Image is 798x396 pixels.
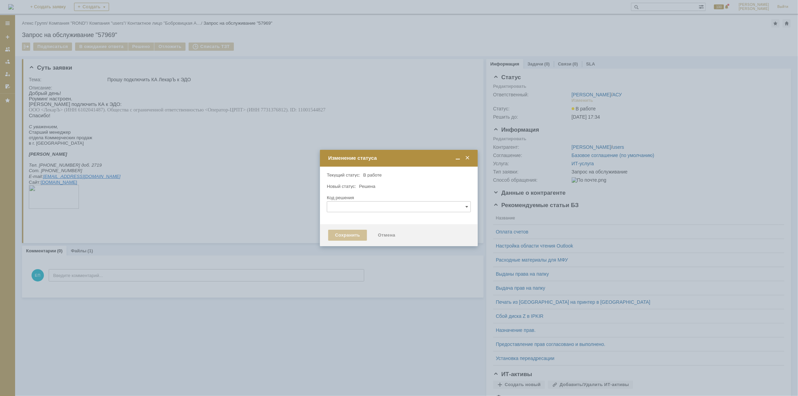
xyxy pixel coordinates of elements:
label: Новый статус: [327,184,356,189]
a: [EMAIL_ADDRESS][DOMAIN_NAME] [14,83,92,88]
div: Изменение статуса [328,155,471,161]
span: Свернуть (Ctrl + M) [454,155,461,161]
a: [DOMAIN_NAME] [12,89,48,94]
span: Решена [359,184,375,189]
span: Закрыть [464,155,471,161]
span: В работе [363,172,382,178]
label: Текущий статус: [327,172,360,178]
div: Код решения [327,195,469,200]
